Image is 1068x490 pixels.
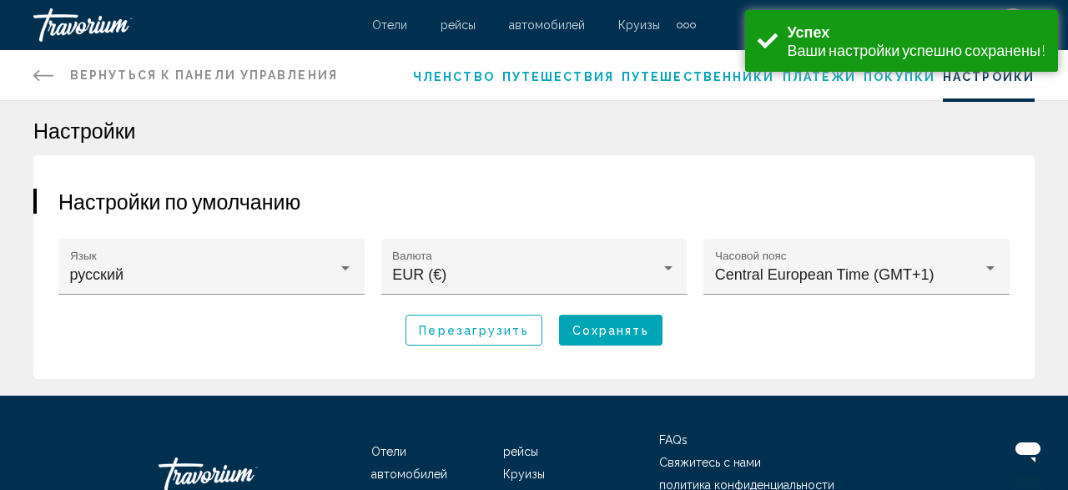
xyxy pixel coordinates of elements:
[372,18,407,32] a: Отели
[783,70,857,83] a: Платежи
[33,118,1035,143] h1: Настройки
[622,70,775,83] a: Путешественники
[943,70,1035,83] a: Настройки
[33,8,355,42] a: Travorium
[371,467,447,481] a: автомобилей
[509,18,585,32] a: автомобилей
[787,23,1045,41] div: Успех
[659,433,688,447] a: FAQs
[441,18,476,32] a: рейсы
[787,41,1045,59] div: Ваши настройки успешно сохранены!
[58,189,1010,214] h2: Настройки по умолчанию
[406,315,542,346] button: Перезагрузить
[413,70,495,83] a: Членство
[864,70,935,83] a: Покупки
[1001,423,1055,477] iframe: Schaltfläche zum Öffnen des Messaging-Fensters
[996,8,1030,42] img: 9k=
[33,50,338,100] a: Вернуться к панели управления
[572,324,649,337] span: Сохранять
[371,445,406,458] a: Отели
[392,266,446,283] span: EUR (€)
[503,467,545,481] a: Круизы
[559,315,662,346] button: Сохранять
[659,456,761,469] a: Свяжитесь с нами
[502,70,614,83] a: Путешествия
[991,8,1035,43] button: User Menu
[715,266,934,283] span: Central European Time (GMT+1)
[419,324,528,337] span: Перезагрузить
[70,68,338,82] span: Вернуться к панели управления
[618,18,660,32] a: Круизы
[70,266,124,283] span: русский
[677,12,696,38] button: Extra navigation items
[503,445,538,458] a: рейсы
